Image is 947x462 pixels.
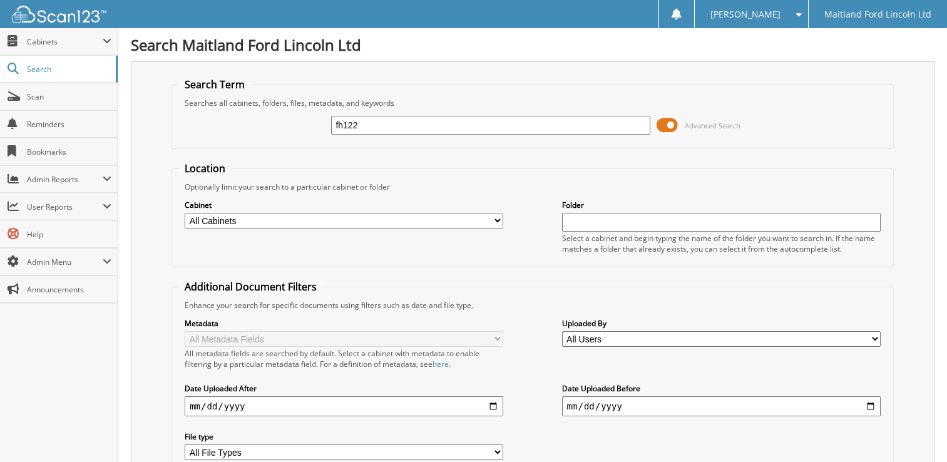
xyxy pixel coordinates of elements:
[27,284,111,295] span: Announcements
[562,396,881,416] input: end
[185,431,503,442] label: File type
[178,182,887,192] div: Optionally limit your search to a particular cabinet or folder
[433,359,449,369] a: here
[27,64,110,74] span: Search
[27,257,103,267] span: Admin Menu
[27,202,103,212] span: User Reports
[562,383,881,394] label: Date Uploaded Before
[178,162,232,175] legend: Location
[185,318,503,329] label: Metadata
[824,11,931,18] span: Maitland Ford Lincoln Ltd
[562,318,881,329] label: Uploaded By
[185,396,503,416] input: start
[27,119,111,130] span: Reminders
[27,174,103,185] span: Admin Reports
[710,11,781,18] span: [PERSON_NAME]
[185,383,503,394] label: Date Uploaded After
[185,200,503,210] label: Cabinet
[27,36,103,47] span: Cabinets
[178,78,251,91] legend: Search Term
[178,280,323,294] legend: Additional Document Filters
[13,6,106,23] img: scan123-logo-white.svg
[27,91,111,102] span: Scan
[562,200,881,210] label: Folder
[685,121,740,130] span: Advanced Search
[178,98,887,108] div: Searches all cabinets, folders, files, metadata, and keywords
[562,233,881,254] div: Select a cabinet and begin typing the name of the folder you want to search in. If the name match...
[27,146,111,157] span: Bookmarks
[185,348,503,369] div: All metadata fields are searched by default. Select a cabinet with metadata to enable filtering b...
[178,300,887,311] div: Enhance your search for specific documents using filters such as date and file type.
[131,34,934,55] h1: Search Maitland Ford Lincoln Ltd
[27,229,111,240] span: Help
